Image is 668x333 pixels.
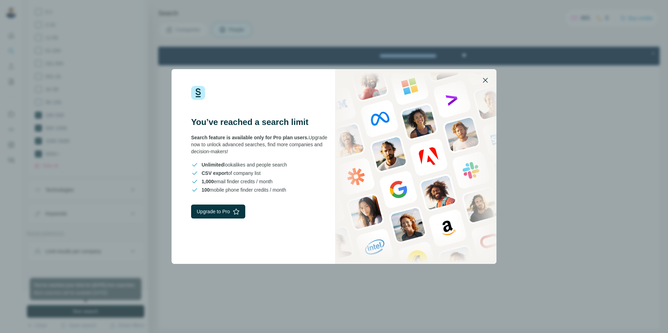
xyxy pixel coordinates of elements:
[191,117,334,128] h3: You’ve reached a search limit
[202,179,214,184] span: 1,000
[191,135,308,140] span: Search feature is available only for Pro plan users.
[202,1,298,17] div: Watch our October Product update
[202,162,224,168] span: Unlimited
[202,178,273,185] span: email finder credits / month
[191,86,205,100] img: Surfe Logo
[202,161,287,168] span: lookalikes and people search
[191,134,334,155] div: Upgrade now to unlock advanced searches, find more companies and decision-makers!
[335,69,496,264] img: Surfe Stock Photo - showing people and technologies
[202,170,228,176] span: CSV export
[202,186,286,193] span: mobile phone finder credits / month
[202,170,261,177] span: of company list
[491,3,498,10] div: Close Step
[202,187,210,193] span: 100
[191,205,245,219] button: Upgrade to Pro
